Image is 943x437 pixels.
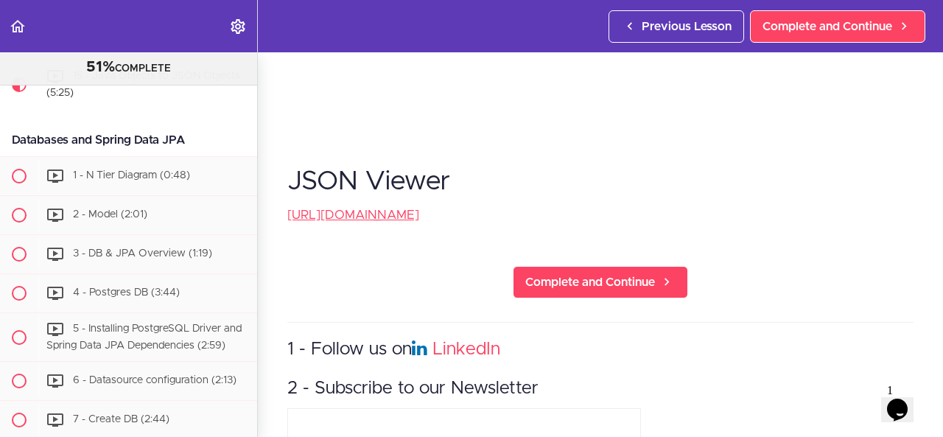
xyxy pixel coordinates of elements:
[229,18,247,35] svg: Settings Menu
[287,338,914,362] h3: 1 - Follow us on
[73,415,169,425] span: 7 - Create DB (2:44)
[609,10,744,43] a: Previous Lesson
[9,18,27,35] svg: Back to course curriculum
[73,209,147,220] span: 2 - Model (2:01)
[18,58,239,77] div: COMPLETE
[73,170,190,181] span: 1 - N Tier Diagram (0:48)
[763,18,892,35] span: Complete and Continue
[525,273,655,291] span: Complete and Continue
[46,324,242,351] span: 5 - Installing PostgreSQL Driver and Spring Data JPA Dependencies (2:59)
[642,18,732,35] span: Previous Lesson
[86,60,115,74] span: 51%
[881,378,928,422] iframe: chat widget
[432,340,500,358] a: LinkedIn
[513,266,688,298] a: Complete and Continue
[287,377,914,401] h3: 2 - Subscribe to our Newsletter
[73,248,212,259] span: 3 - DB & JPA Overview (1:19)
[750,10,925,43] a: Complete and Continue
[73,376,236,386] span: 6 - Datasource configuration (2:13)
[287,209,419,221] a: [URL][DOMAIN_NAME]
[73,287,180,298] span: 4 - Postgres DB (3:44)
[287,167,914,197] h1: JSON Viewer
